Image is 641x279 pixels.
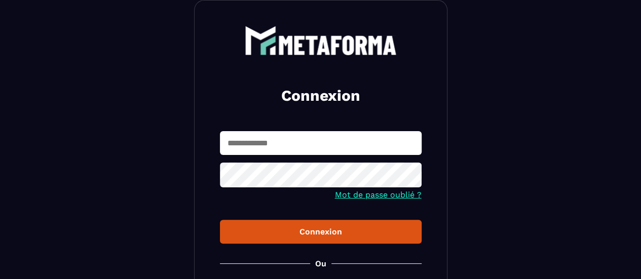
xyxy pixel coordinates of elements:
[220,220,422,244] button: Connexion
[220,26,422,55] a: logo
[245,26,397,55] img: logo
[232,86,409,106] h2: Connexion
[228,227,413,236] div: Connexion
[315,259,326,268] p: Ou
[335,190,422,200] a: Mot de passe oublié ?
